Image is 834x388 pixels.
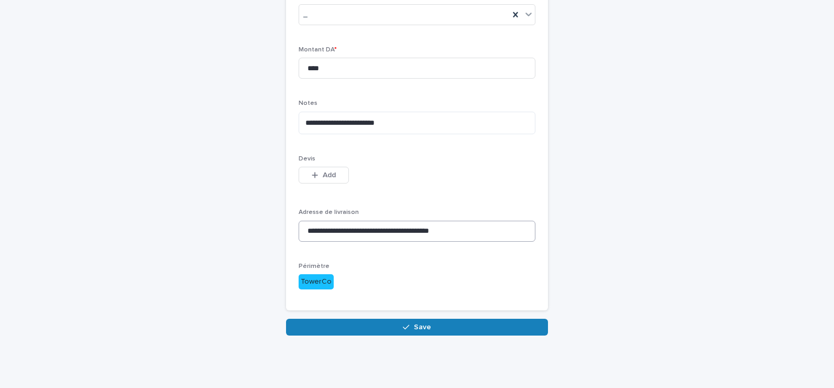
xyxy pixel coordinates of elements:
[299,47,337,53] span: Montant DA
[299,156,315,162] span: Devis
[299,274,334,289] div: TowerCo
[286,319,548,336] button: Save
[414,324,431,331] span: Save
[299,167,349,184] button: Add
[299,263,330,270] span: Périmètre
[299,100,317,106] span: Notes
[323,171,336,179] span: Add
[303,9,308,20] span: _
[299,209,359,215] span: Adresse de livraison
